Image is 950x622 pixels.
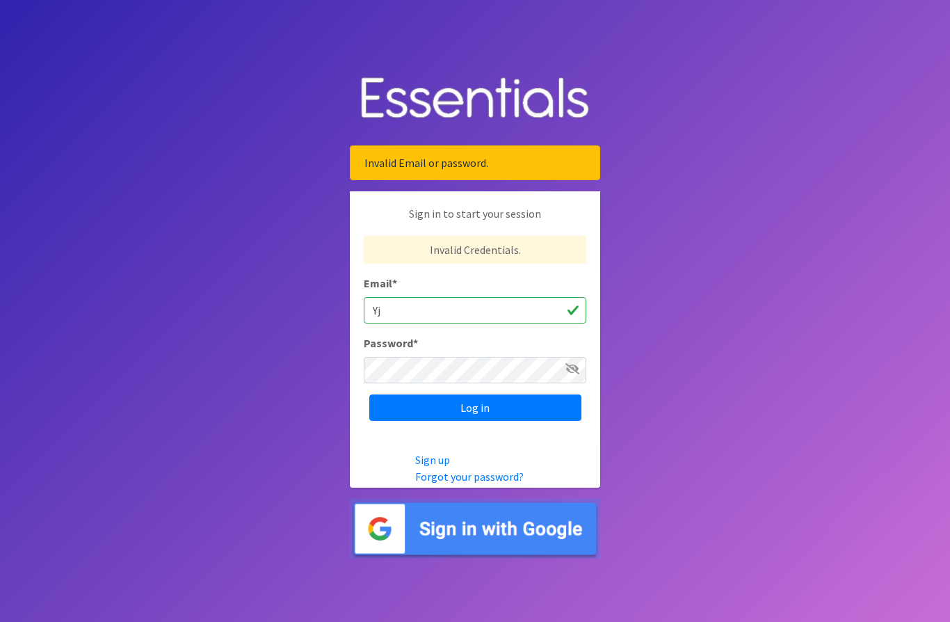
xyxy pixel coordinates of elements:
[350,63,600,135] img: Human Essentials
[413,336,418,350] abbr: required
[415,470,524,484] a: Forgot your password?
[392,276,397,290] abbr: required
[364,275,397,292] label: Email
[350,499,600,559] img: Sign in with Google
[350,145,600,180] div: Invalid Email or password.
[364,335,418,351] label: Password
[415,453,450,467] a: Sign up
[364,236,586,264] p: Invalid Credentials.
[369,394,581,421] input: Log in
[364,205,586,236] p: Sign in to start your session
